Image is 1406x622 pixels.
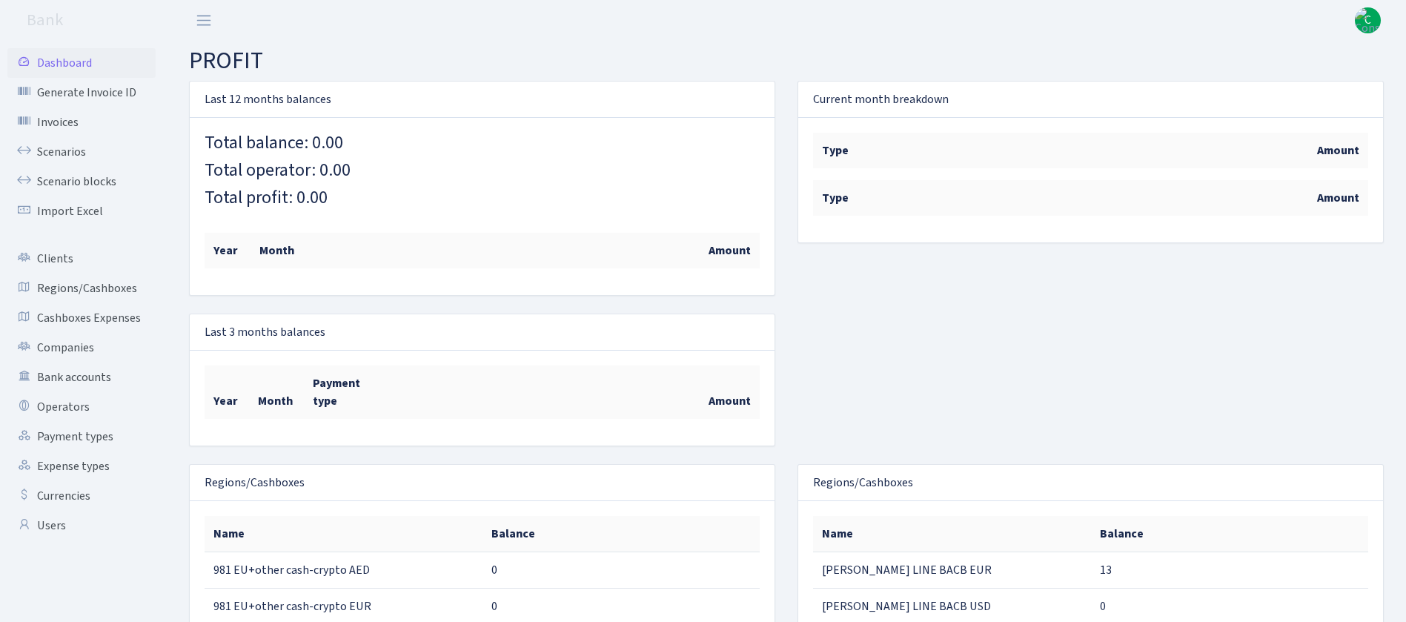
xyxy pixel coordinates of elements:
[249,365,304,419] th: Month
[205,188,760,209] h4: Total profit: 0.00
[483,516,760,552] th: Balance
[7,274,156,303] a: Regions/Cashboxes
[813,516,1091,552] th: Name
[7,48,156,78] a: Dashboard
[205,552,483,588] td: 981 EU+other cash-crypto AED
[7,481,156,511] a: Currencies
[1355,7,1381,33] img: Consultant
[1091,516,1369,552] th: Balance
[7,107,156,137] a: Invoices
[7,137,156,167] a: Scenarios
[251,233,307,268] th: Month
[205,233,251,268] th: Year
[1355,7,1381,33] a: C
[813,180,1091,216] th: Type
[798,465,1383,501] div: Regions/Cashboxes
[371,365,760,419] th: Amount
[483,552,760,588] td: 0
[798,82,1383,118] div: Current month breakdown
[190,82,775,118] div: Last 12 months balances
[7,511,156,540] a: Users
[205,516,483,552] th: Name
[7,422,156,451] a: Payment types
[306,233,760,268] th: Amount
[205,365,249,419] th: Year
[7,303,156,333] a: Cashboxes Expenses
[7,363,156,392] a: Bank accounts
[205,133,760,154] h4: Total balance: 0.00
[1091,133,1369,168] th: Amount
[7,196,156,226] a: Import Excel
[205,160,760,182] h4: Total operator: 0.00
[813,552,1091,588] td: [PERSON_NAME] LINE BACB EUR
[7,167,156,196] a: Scenario blocks
[304,365,371,419] th: Payment type
[813,133,1091,168] th: Type
[7,392,156,422] a: Operators
[7,451,156,481] a: Expense types
[185,8,222,33] button: Toggle navigation
[7,244,156,274] a: Clients
[190,465,775,501] div: Regions/Cashboxes
[1091,180,1369,216] th: Amount
[1091,552,1369,588] td: 13
[189,44,263,78] span: PROFIT
[190,314,775,351] div: Last 3 months balances
[7,78,156,107] a: Generate Invoice ID
[7,333,156,363] a: Companies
